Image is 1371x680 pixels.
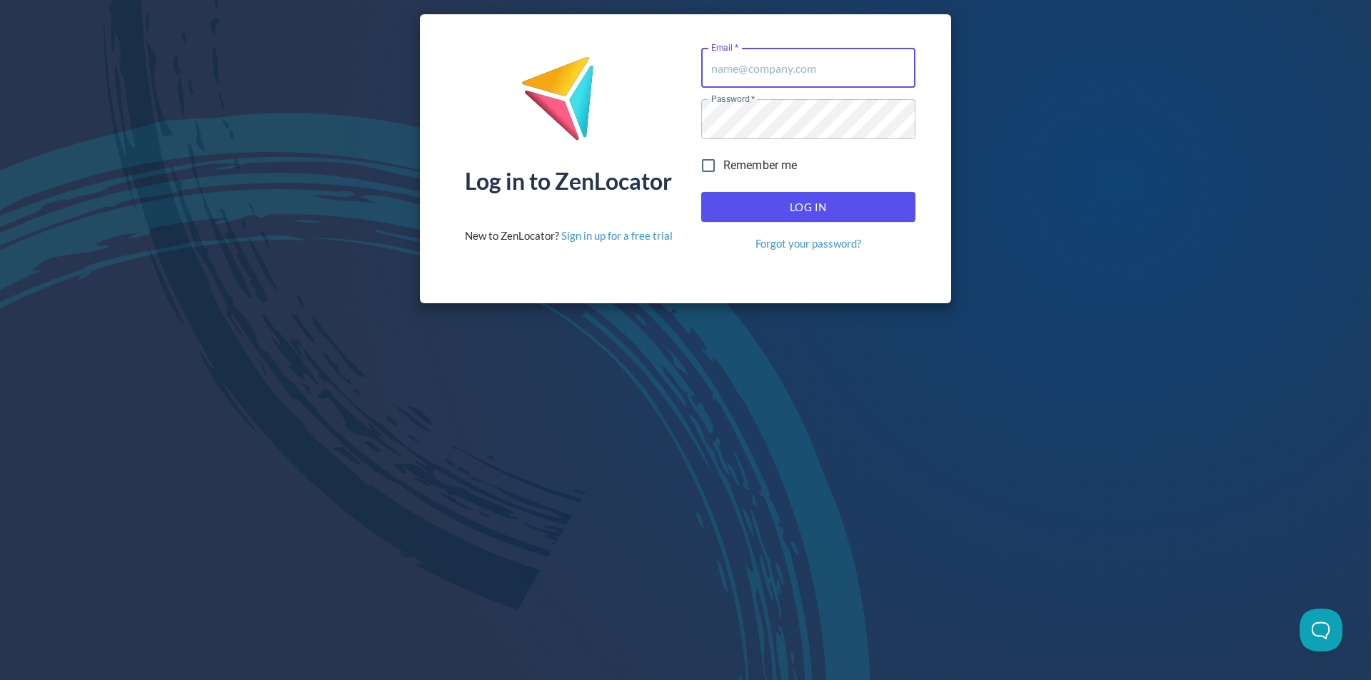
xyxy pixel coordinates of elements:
input: name@company.com [701,48,915,88]
a: Forgot your password? [755,236,861,251]
div: New to ZenLocator? [465,228,673,243]
img: ZenLocator [521,56,616,152]
a: Sign in up for a free trial [561,229,673,242]
div: Log in to ZenLocator [465,170,672,193]
iframe: Toggle Customer Support [1300,609,1342,651]
span: Log In [717,198,900,216]
span: Remember me [723,157,798,174]
button: Log In [701,192,915,222]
